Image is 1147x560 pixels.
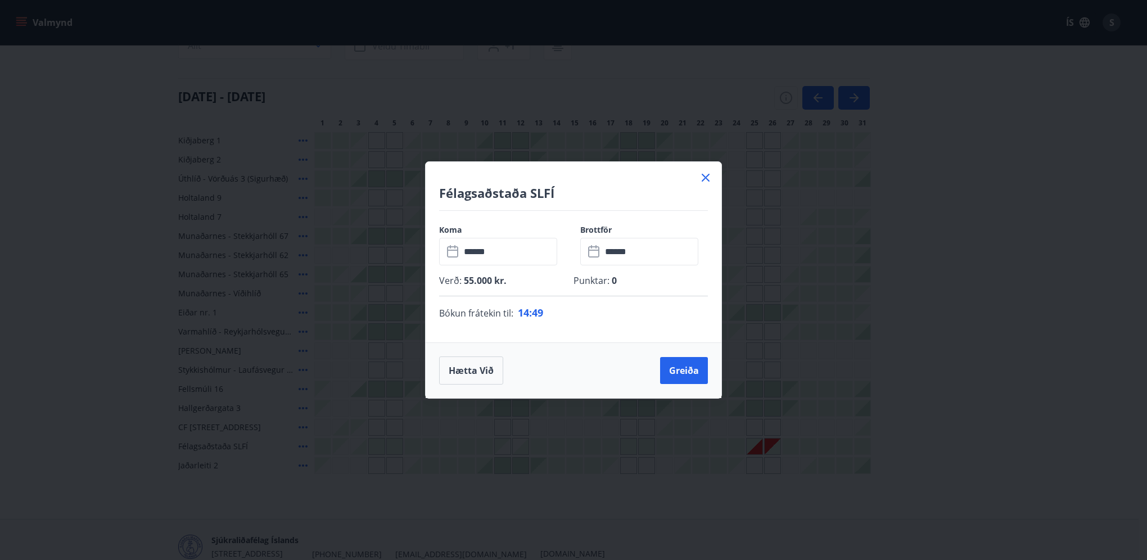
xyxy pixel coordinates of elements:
[573,274,708,287] p: Punktar :
[609,274,617,287] span: 0
[532,306,543,319] span: 49
[462,274,507,287] span: 55.000 kr.
[439,274,573,287] p: Verð :
[439,306,513,320] span: Bókun frátekin til :
[439,356,503,385] button: Hætta við
[439,224,567,236] label: Koma
[439,184,708,201] h4: Félagsaðstaða SLFÍ
[518,306,532,319] span: 14 :
[580,224,708,236] label: Brottför
[660,357,708,384] button: Greiða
